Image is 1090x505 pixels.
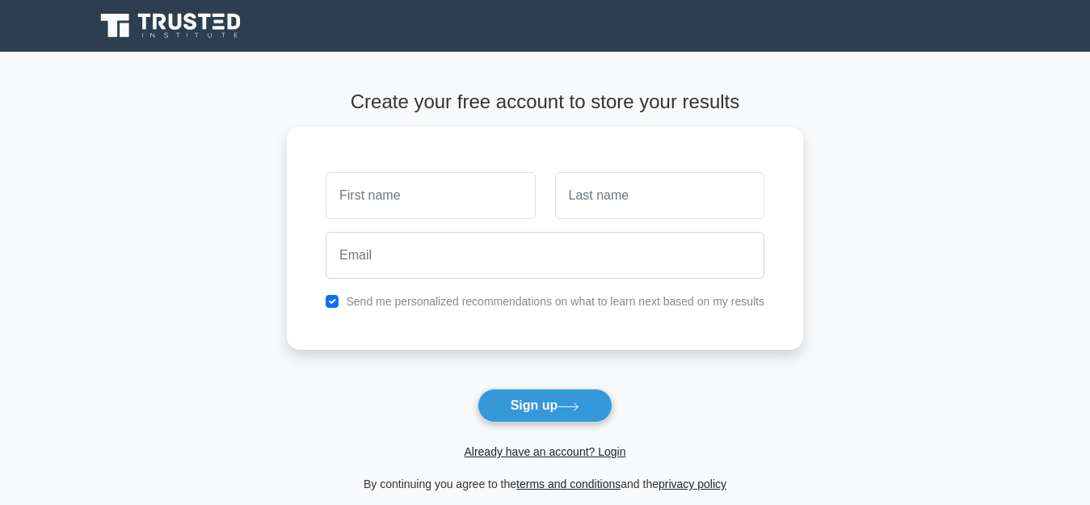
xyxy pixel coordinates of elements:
input: Email [326,232,764,279]
a: Already have an account? Login [464,445,625,458]
h4: Create your free account to store your results [287,90,803,114]
input: First name [326,172,535,219]
button: Sign up [478,389,613,423]
label: Send me personalized recommendations on what to learn next based on my results [346,295,764,308]
div: By continuing you agree to the and the [277,474,813,494]
a: privacy policy [659,478,726,490]
a: terms and conditions [516,478,621,490]
input: Last name [555,172,764,219]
